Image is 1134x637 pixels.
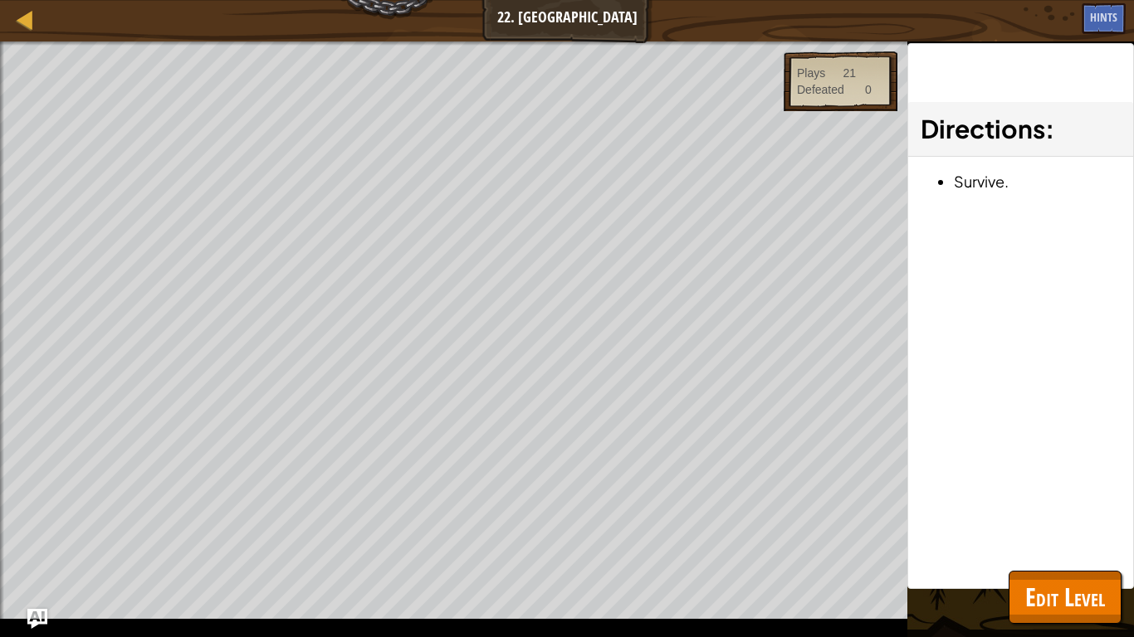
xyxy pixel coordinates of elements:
[1090,9,1117,25] span: Hints
[27,609,47,629] button: Ask AI
[797,81,844,98] div: Defeated
[1009,571,1122,624] button: Edit Level
[865,81,872,98] div: 0
[921,110,1121,148] h3: :
[1025,580,1105,614] span: Edit Level
[843,65,856,81] div: 21
[797,65,825,81] div: Plays
[954,169,1121,193] li: Survive.
[921,113,1045,144] span: Directions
